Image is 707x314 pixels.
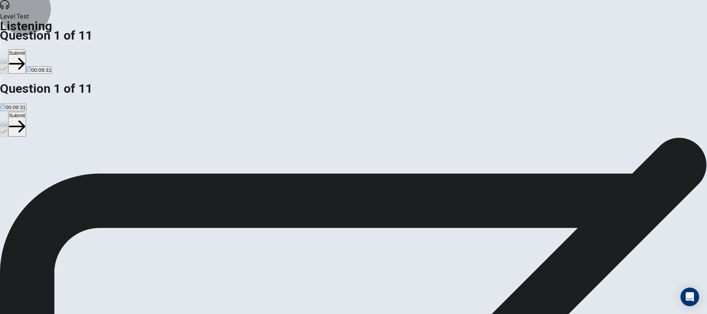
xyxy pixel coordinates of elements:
div: Open Intercom Messenger [681,288,699,306]
button: Submit [8,49,26,74]
button: Submit [8,112,26,136]
button: 00:09:31 [26,66,52,74]
span: 00:09:31 [31,67,52,73]
span: 00:09:31 [5,104,26,110]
